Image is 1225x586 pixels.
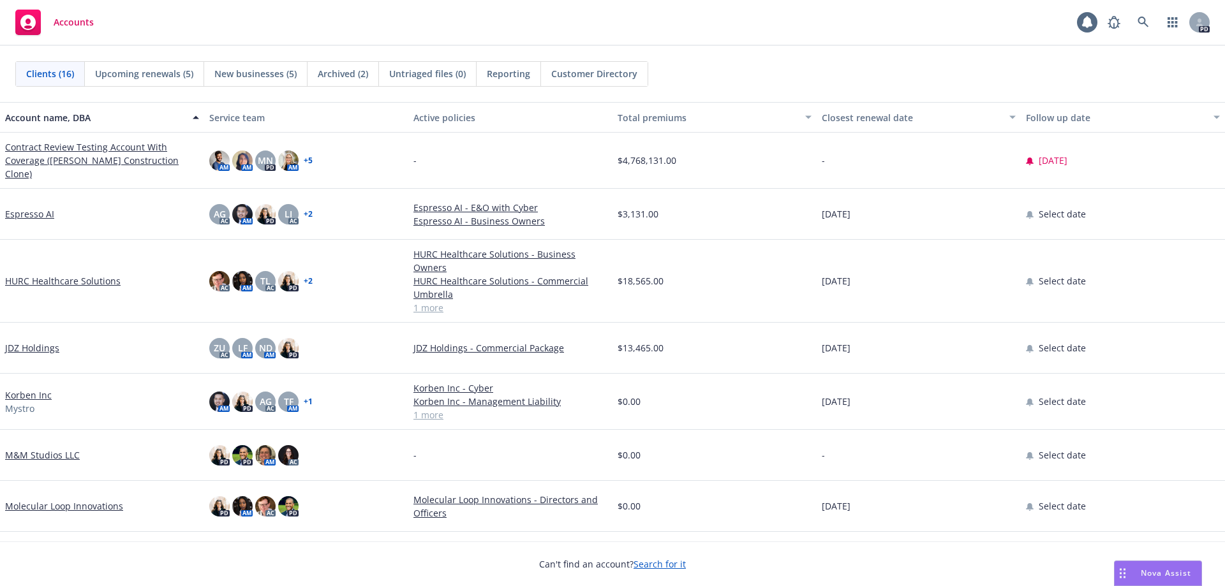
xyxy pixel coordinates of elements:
[318,67,368,80] span: Archived (2)
[232,271,253,291] img: photo
[54,17,94,27] span: Accounts
[413,154,417,167] span: -
[413,111,607,124] div: Active policies
[260,274,271,288] span: TL
[5,499,123,513] a: Molecular Loop Innovations
[232,496,253,516] img: photo
[209,150,230,171] img: photo
[1039,154,1067,167] span: [DATE]
[408,102,612,133] button: Active policies
[413,448,417,462] span: -
[5,140,199,180] a: Contract Review Testing Account With Coverage ([PERSON_NAME] Construction Clone)
[260,395,272,408] span: AG
[214,67,297,80] span: New businesses (5)
[413,201,607,214] a: Espresso AI - E&O with Cyber
[413,214,607,228] a: Espresso AI - Business Owners
[232,392,253,412] img: photo
[551,67,637,80] span: Customer Directory
[304,157,313,165] a: + 5
[5,388,52,402] a: Korben Inc
[5,341,59,355] a: JDZ Holdings
[285,207,292,221] span: LI
[1021,102,1225,133] button: Follow up date
[618,395,641,408] span: $0.00
[214,341,225,355] span: ZU
[209,271,230,291] img: photo
[618,274,664,288] span: $18,565.00
[214,207,226,221] span: AG
[204,102,408,133] button: Service team
[238,341,248,355] span: LF
[304,277,313,285] a: + 2
[5,274,121,288] a: HURC Healthcare Solutions
[413,493,607,520] a: Molecular Loop Innovations - Directors and Officers
[822,111,1002,124] div: Closest renewal date
[487,67,530,80] span: Reporting
[255,204,276,224] img: photo
[258,154,273,167] span: MN
[209,111,403,124] div: Service team
[1101,10,1127,35] a: Report a Bug
[10,4,99,40] a: Accounts
[5,402,34,415] span: Mystro
[278,338,299,358] img: photo
[259,341,272,355] span: ND
[817,102,1021,133] button: Closest renewal date
[413,301,607,314] a: 1 more
[618,111,798,124] div: Total premiums
[209,496,230,516] img: photo
[1160,10,1185,35] a: Switch app
[822,154,825,167] span: -
[278,150,299,171] img: photo
[304,210,313,218] a: + 2
[413,395,607,408] a: Korben Inc - Management Liability
[5,448,80,462] a: M&M Studios LLC
[618,154,676,167] span: $4,768,131.00
[1026,111,1206,124] div: Follow up date
[278,445,299,465] img: photo
[232,150,253,171] img: photo
[255,445,276,465] img: photo
[413,247,607,274] a: HURC Healthcare Solutions - Business Owners
[413,381,607,395] a: Korben Inc - Cyber
[26,67,74,80] span: Clients (16)
[413,408,607,421] a: 1 more
[634,558,686,570] a: Search for it
[618,207,658,221] span: $3,131.00
[209,392,230,412] img: photo
[612,102,817,133] button: Total premiums
[1131,10,1156,35] a: Search
[5,207,54,221] a: Espresso AI
[95,67,193,80] span: Upcoming renewals (5)
[209,445,230,465] img: photo
[278,271,299,291] img: photo
[278,496,299,516] img: photo
[255,496,276,516] img: photo
[413,274,607,301] a: HURC Healthcare Solutions - Commercial Umbrella
[618,499,641,513] span: $0.00
[232,445,253,465] img: photo
[389,67,466,80] span: Untriaged files (0)
[284,395,293,408] span: TF
[232,204,253,224] img: photo
[618,448,641,462] span: $0.00
[413,341,607,355] a: JDZ Holdings - Commercial Package
[539,557,686,571] span: Can't find an account?
[5,111,185,124] div: Account name, DBA
[304,398,313,406] a: + 1
[618,341,664,355] span: $13,465.00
